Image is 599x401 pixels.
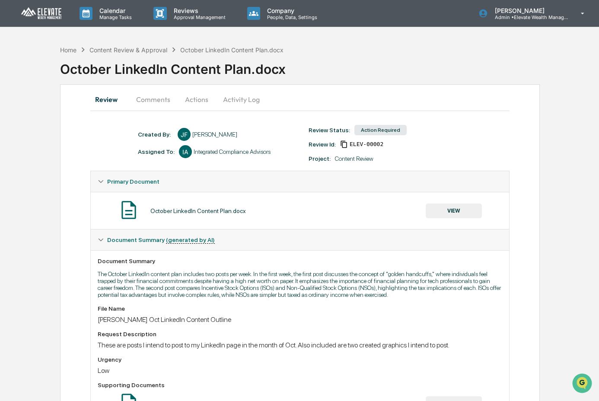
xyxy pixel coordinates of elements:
div: Low [98,366,502,375]
div: 🖐️ [9,110,16,117]
button: VIEW [426,204,482,218]
div: Home [60,46,76,54]
img: logo [21,7,62,20]
p: People, Data, Settings [260,14,322,20]
div: These are posts I intend to post to my LinkedIn page in the month of Oct. Also included are two c... [98,341,502,349]
p: Approval Management [167,14,230,20]
img: Document Icon [118,199,140,221]
p: [PERSON_NAME] [488,7,568,14]
p: Admin • Elevate Wealth Management [488,14,568,20]
span: Preclearance [17,109,56,118]
div: Assigned To: [138,148,175,155]
div: Project: [309,155,331,162]
div: Primary Document [91,192,509,229]
p: Company [260,7,322,14]
div: Urgency [98,356,502,363]
div: October LinkedIn Content Plan.docx [150,207,246,214]
div: 🗄️ [63,110,70,117]
div: Content Review & Approval [89,46,167,54]
div: Review Status: [309,127,350,134]
div: Created By: ‎ ‎ [138,131,173,138]
p: How can we help? [9,18,157,32]
div: Supporting Documents [98,382,502,388]
button: Activity Log [216,89,267,110]
div: Request Description [98,331,502,337]
span: Document Summary [107,236,215,243]
div: File Name [98,305,502,312]
div: Document Summary [98,258,502,264]
button: Comments [129,89,177,110]
p: The October LinkedIn content plan includes two posts per week. In the first week, the first post ... [98,271,502,298]
div: JF [178,128,191,141]
div: October LinkedIn Content Plan.docx [180,46,284,54]
span: Attestations [71,109,107,118]
a: 🖐️Preclearance [5,105,59,121]
u: (generated by AI) [166,236,215,244]
div: We're offline, we'll be back soon [29,75,113,82]
span: Primary Document [107,178,159,185]
p: Manage Tasks [92,14,136,20]
span: Pylon [86,146,105,153]
div: Action Required [354,125,407,135]
iframe: Open customer support [571,372,595,396]
img: 1746055101610-c473b297-6a78-478c-a979-82029cc54cd1 [9,66,24,82]
div: Content Review [335,155,373,162]
div: Document Summary (generated by AI) [91,229,509,250]
div: [PERSON_NAME] [192,131,237,138]
div: secondary tabs example [90,89,510,110]
button: Actions [177,89,216,110]
button: Review [90,89,129,110]
div: [PERSON_NAME] Oct LinkedIn Content Outline [98,315,502,324]
a: 🔎Data Lookup [5,122,58,137]
div: IA [179,145,192,158]
div: Integrated Compliance Advisors [194,148,271,155]
span: 2db7a9b3-b6e9-4e7a-87a6-e4a7de26f2ae [350,141,383,148]
span: Data Lookup [17,125,54,134]
p: Reviews [167,7,230,14]
a: 🗄️Attestations [59,105,111,121]
button: Start new chat [147,69,157,79]
p: Calendar [92,7,136,14]
div: October LinkedIn Content Plan.docx [60,54,599,77]
div: Review Id: [309,141,336,148]
div: Start new chat [29,66,142,75]
a: Powered byPylon [61,146,105,153]
div: Primary Document [91,171,509,192]
div: 🔎 [9,126,16,133]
